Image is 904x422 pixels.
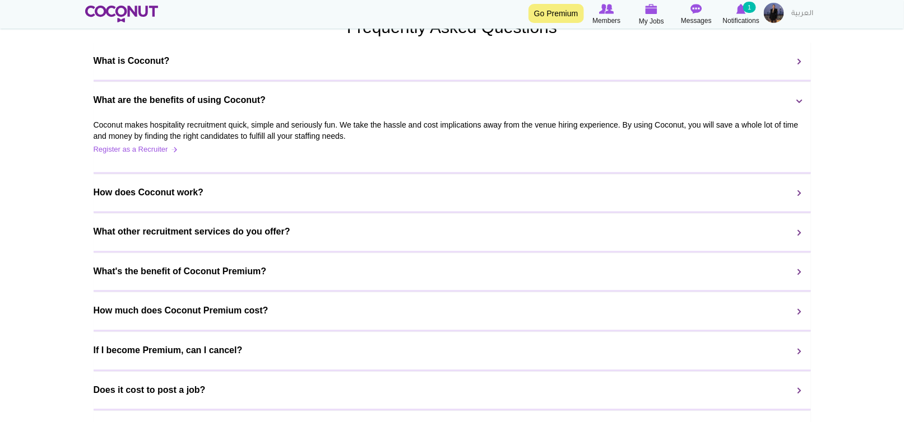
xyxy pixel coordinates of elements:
[691,4,702,14] img: Messages
[743,2,755,13] small: 1
[629,3,674,27] a: My Jobs My Jobs
[736,4,746,14] img: Notifications
[94,51,811,72] a: What is Coconut?
[723,15,759,26] span: Notifications
[786,3,819,25] a: العربية
[681,15,712,26] span: Messages
[719,3,764,26] a: Notifications Notifications 1
[94,145,179,156] a: Register as a Recruiter
[94,380,811,401] a: Does it cost to post a job?
[85,6,159,22] img: Home
[94,222,811,243] a: What other recruitment services do you offer?
[94,111,811,164] div: Coconut makes hospitality recruitment quick, simple and seriously fun. We take the hassle and cos...
[599,4,614,14] img: Browse Members
[94,340,811,362] a: If I become Premium, can I cancel?
[674,3,719,26] a: Messages Messages
[592,15,620,26] span: Members
[529,4,584,23] a: Go Premium
[94,301,811,322] a: How much does Coconut Premium cost?
[585,3,629,26] a: Browse Members Members
[646,4,658,14] img: My Jobs
[94,90,811,111] a: What are the benefits of using Coconut?
[639,16,664,27] span: My Jobs
[94,182,811,204] a: How does Coconut work?
[94,261,811,283] a: What's the benefit of Coconut Premium?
